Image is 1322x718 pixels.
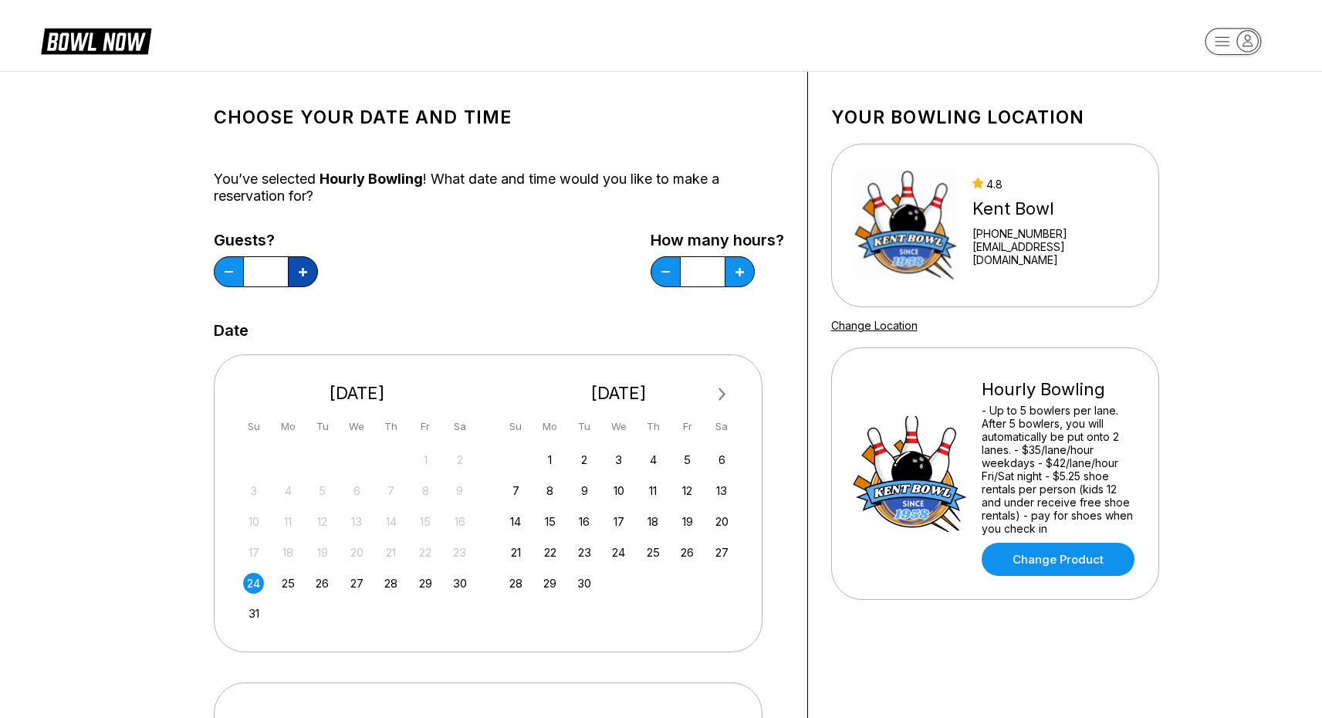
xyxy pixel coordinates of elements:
[539,416,560,437] div: Mo
[972,198,1138,219] div: Kent Bowl
[712,542,732,563] div: Choose Saturday, September 27th, 2025
[852,416,968,532] img: Hourly Bowling
[449,573,470,594] div: Choose Saturday, August 30th, 2025
[574,416,595,437] div: Tu
[278,416,299,437] div: Mo
[712,416,732,437] div: Sa
[347,573,367,594] div: Choose Wednesday, August 27th, 2025
[347,480,367,501] div: Not available Wednesday, August 6th, 2025
[449,480,470,501] div: Not available Saturday, August 9th, 2025
[415,416,436,437] div: Fr
[243,416,264,437] div: Su
[677,542,698,563] div: Choose Friday, September 26th, 2025
[712,449,732,470] div: Choose Saturday, September 6th, 2025
[214,107,784,128] h1: Choose your Date and time
[347,416,367,437] div: We
[539,573,560,594] div: Choose Monday, September 29th, 2025
[505,511,526,532] div: Choose Sunday, September 14th, 2025
[278,542,299,563] div: Not available Monday, August 18th, 2025
[574,573,595,594] div: Choose Tuesday, September 30th, 2025
[677,480,698,501] div: Choose Friday, September 12th, 2025
[243,603,264,624] div: Choose Sunday, August 31st, 2025
[449,416,470,437] div: Sa
[347,542,367,563] div: Not available Wednesday, August 20th, 2025
[449,511,470,532] div: Not available Saturday, August 16th, 2025
[242,448,473,625] div: month 2025-08
[380,573,401,594] div: Choose Thursday, August 28th, 2025
[380,542,401,563] div: Not available Thursday, August 21st, 2025
[643,511,664,532] div: Choose Thursday, September 18th, 2025
[852,168,959,283] img: Kent Bowl
[574,542,595,563] div: Choose Tuesday, September 23rd, 2025
[972,240,1138,266] a: [EMAIL_ADDRESS][DOMAIN_NAME]
[643,542,664,563] div: Choose Thursday, September 25th, 2025
[320,171,423,187] span: Hourly Bowling
[214,171,784,205] div: You’ve selected ! What date and time would you like to make a reservation for?
[539,511,560,532] div: Choose Monday, September 15th, 2025
[608,480,629,501] div: Choose Wednesday, September 10th, 2025
[312,480,333,501] div: Not available Tuesday, August 5th, 2025
[499,383,739,404] div: [DATE]
[505,542,526,563] div: Choose Sunday, September 21st, 2025
[710,382,735,407] button: Next Month
[608,449,629,470] div: Choose Wednesday, September 3rd, 2025
[712,511,732,532] div: Choose Saturday, September 20th, 2025
[415,573,436,594] div: Choose Friday, August 29th, 2025
[677,449,698,470] div: Choose Friday, September 5th, 2025
[415,449,436,470] div: Not available Friday, August 1st, 2025
[312,511,333,532] div: Not available Tuesday, August 12th, 2025
[677,511,698,532] div: Choose Friday, September 19th, 2025
[278,573,299,594] div: Choose Monday, August 25th, 2025
[677,416,698,437] div: Fr
[831,319,918,332] a: Change Location
[415,511,436,532] div: Not available Friday, August 15th, 2025
[380,480,401,501] div: Not available Thursday, August 7th, 2025
[982,379,1138,400] div: Hourly Bowling
[380,511,401,532] div: Not available Thursday, August 14th, 2025
[243,511,264,532] div: Not available Sunday, August 10th, 2025
[347,511,367,532] div: Not available Wednesday, August 13th, 2025
[643,449,664,470] div: Choose Thursday, September 4th, 2025
[539,449,560,470] div: Choose Monday, September 1st, 2025
[712,480,732,501] div: Choose Saturday, September 13th, 2025
[539,480,560,501] div: Choose Monday, September 8th, 2025
[243,542,264,563] div: Not available Sunday, August 17th, 2025
[415,542,436,563] div: Not available Friday, August 22nd, 2025
[574,511,595,532] div: Choose Tuesday, September 16th, 2025
[982,404,1138,535] div: - Up to 5 bowlers per lane. After 5 bowlers, you will automatically be put onto 2 lanes. - $35/la...
[608,511,629,532] div: Choose Wednesday, September 17th, 2025
[214,232,318,249] label: Guests?
[449,449,470,470] div: Not available Saturday, August 2nd, 2025
[278,511,299,532] div: Not available Monday, August 11th, 2025
[503,448,735,594] div: month 2025-09
[415,480,436,501] div: Not available Friday, August 8th, 2025
[312,416,333,437] div: Tu
[651,232,784,249] label: How many hours?
[238,383,477,404] div: [DATE]
[608,542,629,563] div: Choose Wednesday, September 24th, 2025
[278,480,299,501] div: Not available Monday, August 4th, 2025
[312,573,333,594] div: Choose Tuesday, August 26th, 2025
[243,573,264,594] div: Choose Sunday, August 24th, 2025
[539,542,560,563] div: Choose Monday, September 22nd, 2025
[608,416,629,437] div: We
[505,480,526,501] div: Choose Sunday, September 7th, 2025
[643,480,664,501] div: Choose Thursday, September 11th, 2025
[574,480,595,501] div: Choose Tuesday, September 9th, 2025
[505,416,526,437] div: Su
[972,227,1138,240] div: [PHONE_NUMBER]
[380,416,401,437] div: Th
[214,322,249,339] label: Date
[643,416,664,437] div: Th
[505,573,526,594] div: Choose Sunday, September 28th, 2025
[972,178,1138,191] div: 4.8
[574,449,595,470] div: Choose Tuesday, September 2nd, 2025
[982,543,1134,576] a: Change Product
[312,542,333,563] div: Not available Tuesday, August 19th, 2025
[831,107,1159,128] h1: Your bowling location
[243,480,264,501] div: Not available Sunday, August 3rd, 2025
[449,542,470,563] div: Not available Saturday, August 23rd, 2025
